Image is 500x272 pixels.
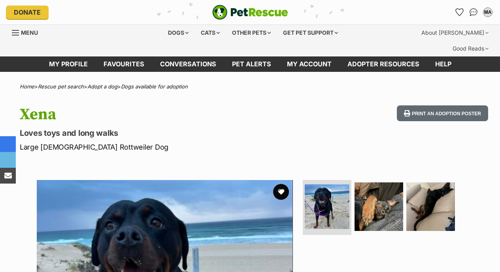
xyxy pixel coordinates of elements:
[41,56,96,72] a: My profile
[96,56,152,72] a: Favourites
[6,6,49,19] a: Donate
[87,83,117,90] a: Adopt a dog
[273,184,289,200] button: favourite
[397,105,488,122] button: Print an adoption poster
[340,56,427,72] a: Adopter resources
[212,5,288,20] a: PetRescue
[406,182,455,231] img: Photo of Xena
[484,8,492,16] div: MA
[305,184,349,229] img: Photo of Xena
[20,105,306,124] h1: Xena
[355,182,403,231] img: Photo of Xena
[195,25,225,41] div: Cats
[20,83,34,90] a: Home
[277,25,343,41] div: Get pet support
[21,29,38,36] span: Menu
[226,25,276,41] div: Other pets
[162,25,194,41] div: Dogs
[20,128,306,139] p: Loves toys and long walks
[121,83,188,90] a: Dogs available for adoption
[12,25,43,39] a: Menu
[427,56,459,72] a: Help
[447,41,494,56] div: Good Reads
[20,142,306,152] p: Large [DEMOGRAPHIC_DATA] Rottweiler Dog
[453,6,494,19] ul: Account quick links
[152,56,224,72] a: conversations
[224,56,279,72] a: Pet alerts
[212,5,288,20] img: logo-e224e6f780fb5917bec1dbf3a21bbac754714ae5b6737aabdf751b685950b380.svg
[467,6,480,19] a: Conversations
[470,8,478,16] img: chat-41dd97257d64d25036548639549fe6c8038ab92f7586957e7f3b1b290dea8141.svg
[481,6,494,19] button: My account
[416,25,494,41] div: About [PERSON_NAME]
[38,83,84,90] a: Rescue pet search
[279,56,340,72] a: My account
[453,6,466,19] a: Favourites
